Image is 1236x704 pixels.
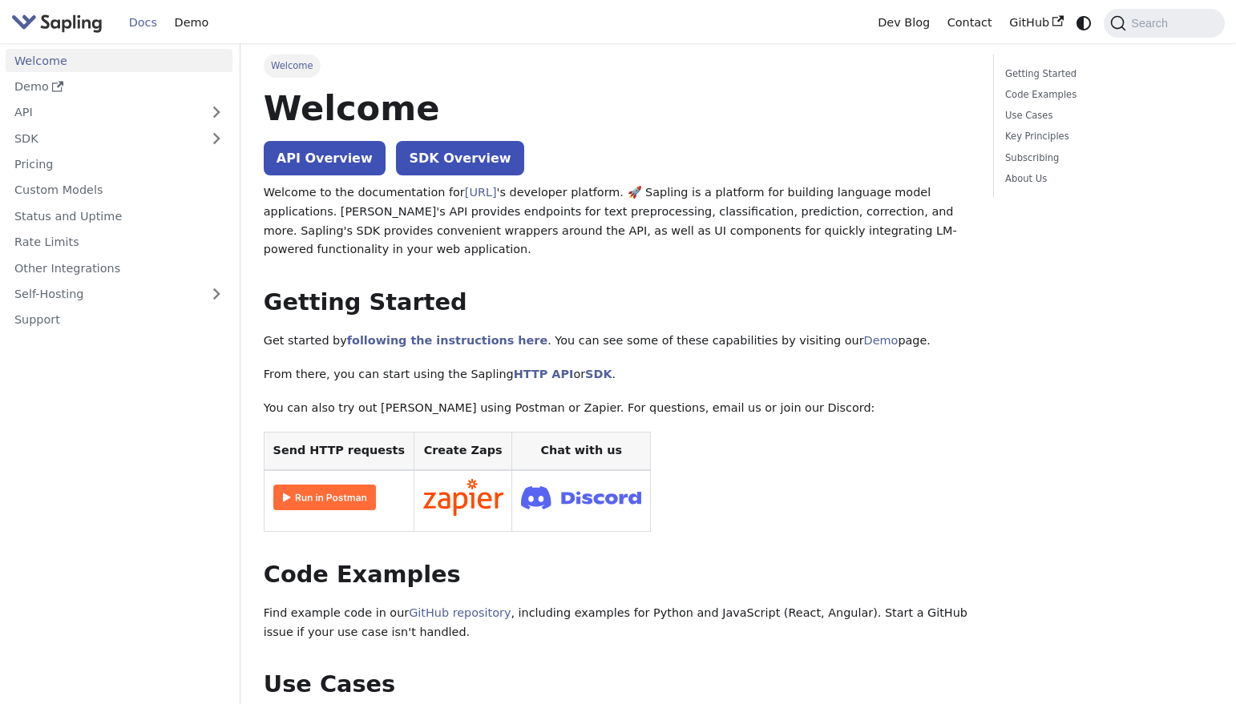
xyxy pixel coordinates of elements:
a: Contact [939,10,1001,35]
a: API Overview [264,141,386,175]
span: Welcome [264,54,321,77]
button: Expand sidebar category 'API' [200,101,232,124]
img: Sapling.ai [11,11,103,34]
a: Demo [166,10,217,35]
a: following the instructions here [347,334,547,347]
a: Sapling.aiSapling.ai [11,11,108,34]
a: Pricing [6,153,232,176]
p: Welcome to the documentation for 's developer platform. 🚀 Sapling is a platform for building lang... [264,183,970,259]
p: From there, you can start using the Sapling or . [264,365,970,384]
a: Dev Blog [869,10,938,35]
h1: Welcome [264,86,970,130]
a: About Us [1005,171,1207,187]
button: Expand sidebar category 'SDK' [200,127,232,150]
th: Create Zaps [414,432,512,470]
h2: Getting Started [264,288,970,317]
th: Chat with us [512,432,651,470]
a: Support [6,308,232,332]
a: SDK [6,127,200,150]
h2: Use Cases [264,670,970,699]
a: SDK [585,368,612,380]
a: Key Principles [1005,129,1207,144]
a: [URL] [465,186,497,199]
p: Find example code in our , including examples for Python and JavaScript (React, Angular). Start a... [264,604,970,642]
a: Other Integrations [6,256,232,280]
span: Search [1126,17,1177,30]
a: GitHub repository [409,606,511,619]
a: Demo [6,75,232,99]
button: Search (Command+K) [1104,9,1224,38]
a: Rate Limits [6,231,232,254]
a: Self-Hosting [6,283,232,306]
a: HTTP API [514,368,574,380]
a: Code Examples [1005,87,1207,103]
a: Use Cases [1005,108,1207,123]
a: API [6,101,200,124]
h2: Code Examples [264,561,970,589]
a: SDK Overview [396,141,523,175]
a: Custom Models [6,179,232,202]
a: GitHub [1000,10,1072,35]
a: Docs [120,10,166,35]
img: Run in Postman [273,485,376,510]
p: You can also try out [PERSON_NAME] using Postman or Zapier. For questions, email us or join our D... [264,399,970,418]
button: Switch between dark and light mode (currently system mode) [1072,11,1096,34]
nav: Breadcrumbs [264,54,970,77]
a: Demo [864,334,899,347]
img: Connect in Zapier [423,479,503,516]
a: Subscribing [1005,151,1207,166]
a: Welcome [6,49,232,72]
a: Status and Uptime [6,204,232,227]
p: Get started by . You can see some of these capabilities by visiting our page. [264,332,970,351]
a: Getting Started [1005,66,1207,82]
img: Join Discord [521,481,641,514]
th: Send HTTP requests [264,432,414,470]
